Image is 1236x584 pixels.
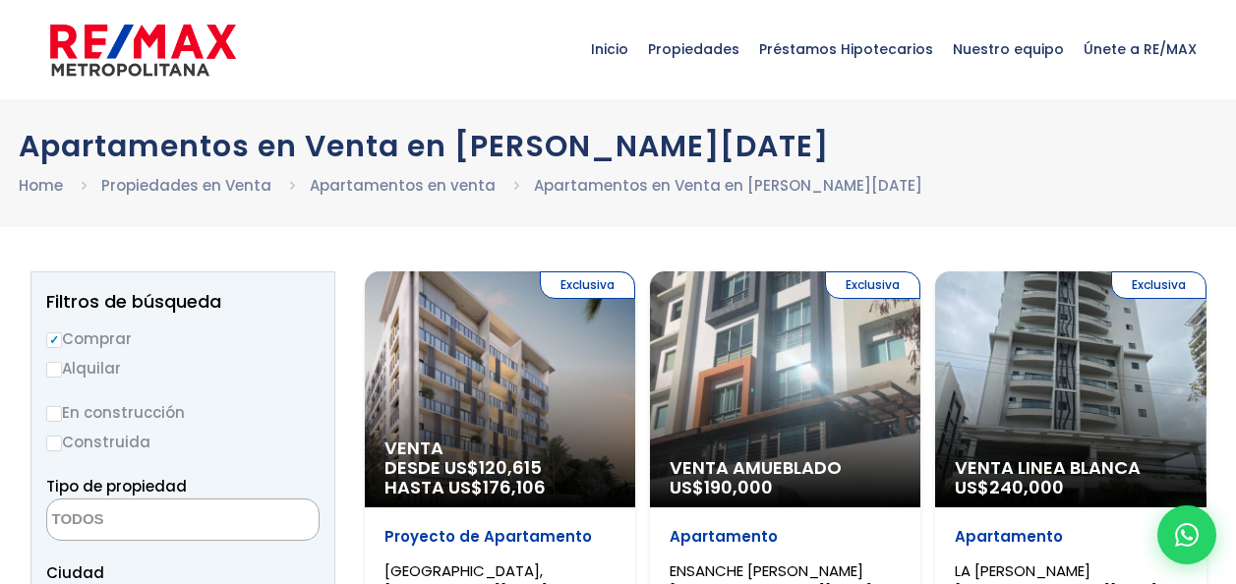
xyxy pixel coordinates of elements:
[50,21,236,80] img: remax-metropolitana-logo
[384,438,616,458] span: Venta
[46,332,62,348] input: Comprar
[384,478,616,497] span: HASTA US$
[825,271,920,299] span: Exclusiva
[704,475,773,499] span: 190,000
[310,175,496,196] a: Apartamentos en venta
[534,173,922,198] li: Apartamentos en Venta en [PERSON_NAME][DATE]
[670,527,901,547] p: Apartamento
[943,20,1074,79] span: Nuestro equipo
[46,400,320,425] label: En construcción
[479,455,542,480] span: 120,615
[19,175,63,196] a: Home
[540,271,635,299] span: Exclusiva
[19,129,1218,163] h1: Apartamentos en Venta en [PERSON_NAME][DATE]
[46,436,62,451] input: Construida
[955,475,1064,499] span: US$
[46,356,320,380] label: Alquilar
[955,527,1186,547] p: Apartamento
[46,362,62,378] input: Alquilar
[1074,20,1207,79] span: Únete a RE/MAX
[46,406,62,422] input: En construcción
[1111,271,1207,299] span: Exclusiva
[46,326,320,351] label: Comprar
[47,499,238,542] textarea: Search
[483,475,546,499] span: 176,106
[46,562,104,583] span: Ciudad
[989,475,1064,499] span: 240,000
[384,458,616,497] span: DESDE US$
[384,527,616,547] p: Proyecto de Apartamento
[670,475,773,499] span: US$
[46,476,187,496] span: Tipo de propiedad
[955,458,1186,478] span: Venta Linea Blanca
[581,20,638,79] span: Inicio
[46,292,320,312] h2: Filtros de búsqueda
[638,20,749,79] span: Propiedades
[101,175,271,196] a: Propiedades en Venta
[670,458,901,478] span: Venta Amueblado
[749,20,943,79] span: Préstamos Hipotecarios
[46,430,320,454] label: Construida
